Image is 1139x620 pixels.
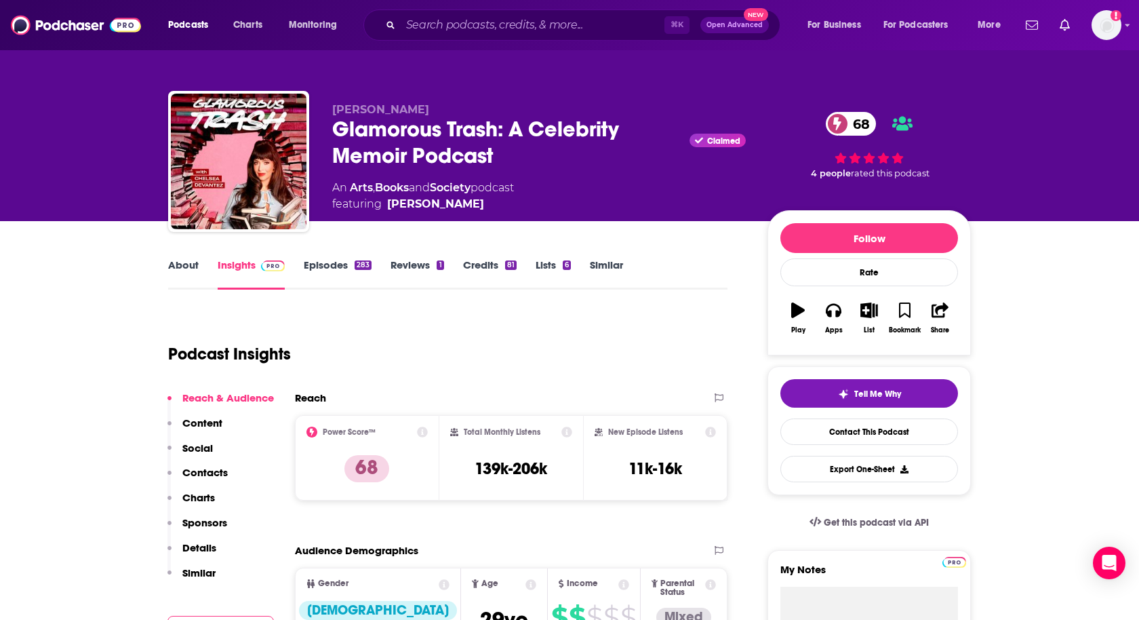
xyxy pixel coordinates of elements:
[816,294,851,343] button: Apps
[167,442,213,467] button: Social
[889,326,921,334] div: Bookmark
[706,22,763,28] span: Open Advanced
[780,223,958,253] button: Follow
[780,294,816,343] button: Play
[159,14,226,36] button: open menu
[968,14,1018,36] button: open menu
[430,181,471,194] a: Society
[355,260,372,270] div: 283
[978,16,1001,35] span: More
[224,14,271,36] a: Charts
[824,517,929,528] span: Get this podcast via API
[660,579,702,597] span: Parental Status
[167,516,227,541] button: Sponsors
[811,168,851,178] span: 4 people
[1093,547,1125,579] div: Open Intercom Messenger
[1111,10,1121,21] svg: Add a profile image
[887,294,922,343] button: Bookmark
[295,544,418,557] h2: Audience Demographics
[825,326,843,334] div: Apps
[839,112,877,136] span: 68
[707,138,740,144] span: Claimed
[852,294,887,343] button: List
[182,541,216,554] p: Details
[304,258,372,290] a: Episodes283
[387,196,484,212] a: Chelsea Devantez
[780,563,958,587] label: My Notes
[463,258,517,290] a: Credits81
[1054,14,1075,37] a: Show notifications dropdown
[344,455,389,482] p: 68
[182,442,213,454] p: Social
[923,294,958,343] button: Share
[567,579,598,588] span: Income
[608,427,683,437] h2: New Episode Listens
[590,258,623,290] a: Similar
[942,557,966,568] img: Podchaser Pro
[767,103,971,188] div: 68 4 peoplerated this podcast
[279,14,355,36] button: open menu
[826,112,877,136] a: 68
[289,16,337,35] span: Monitoring
[182,516,227,529] p: Sponsors
[182,391,274,404] p: Reach & Audience
[780,379,958,408] button: tell me why sparkleTell Me Why
[481,579,498,588] span: Age
[376,9,793,41] div: Search podcasts, credits, & more...
[401,14,664,36] input: Search podcasts, credits, & more...
[744,8,768,21] span: New
[437,260,443,270] div: 1
[1092,10,1121,40] span: Logged in as heidi.egloff
[799,506,940,539] a: Get this podcast via API
[182,416,222,429] p: Content
[332,180,514,212] div: An podcast
[171,94,306,229] img: Glamorous Trash: A Celebrity Memoir Podcast
[851,168,930,178] span: rated this podcast
[182,466,228,479] p: Contacts
[332,196,514,212] span: featuring
[864,326,875,334] div: List
[323,427,376,437] h2: Power Score™
[1020,14,1043,37] a: Show notifications dropdown
[875,14,968,36] button: open menu
[332,103,429,116] span: [PERSON_NAME]
[11,12,141,38] img: Podchaser - Follow, Share and Rate Podcasts
[167,566,216,592] button: Similar
[375,181,409,194] a: Books
[475,459,547,479] h3: 139k-206k
[780,456,958,482] button: Export One-Sheet
[563,260,571,270] div: 6
[167,491,215,516] button: Charts
[628,459,682,479] h3: 11k-16k
[295,391,326,404] h2: Reach
[505,260,517,270] div: 81
[168,258,199,290] a: About
[318,579,348,588] span: Gender
[167,391,274,416] button: Reach & Audience
[299,601,457,620] div: [DEMOGRAPHIC_DATA]
[807,16,861,35] span: For Business
[700,17,769,33] button: Open AdvancedNew
[167,541,216,566] button: Details
[780,419,958,445] a: Contact This Podcast
[391,258,443,290] a: Reviews1
[664,16,690,34] span: ⌘ K
[931,326,949,334] div: Share
[536,258,571,290] a: Lists6
[350,181,373,194] a: Arts
[854,389,901,400] span: Tell Me Why
[261,260,285,271] img: Podchaser Pro
[780,258,958,286] div: Rate
[182,566,216,579] p: Similar
[168,16,208,35] span: Podcasts
[1092,10,1121,40] button: Show profile menu
[942,555,966,568] a: Pro website
[168,344,291,364] h1: Podcast Insights
[838,389,849,400] img: tell me why sparkle
[464,427,540,437] h2: Total Monthly Listens
[233,16,262,35] span: Charts
[1092,10,1121,40] img: User Profile
[218,258,285,290] a: InsightsPodchaser Pro
[798,14,878,36] button: open menu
